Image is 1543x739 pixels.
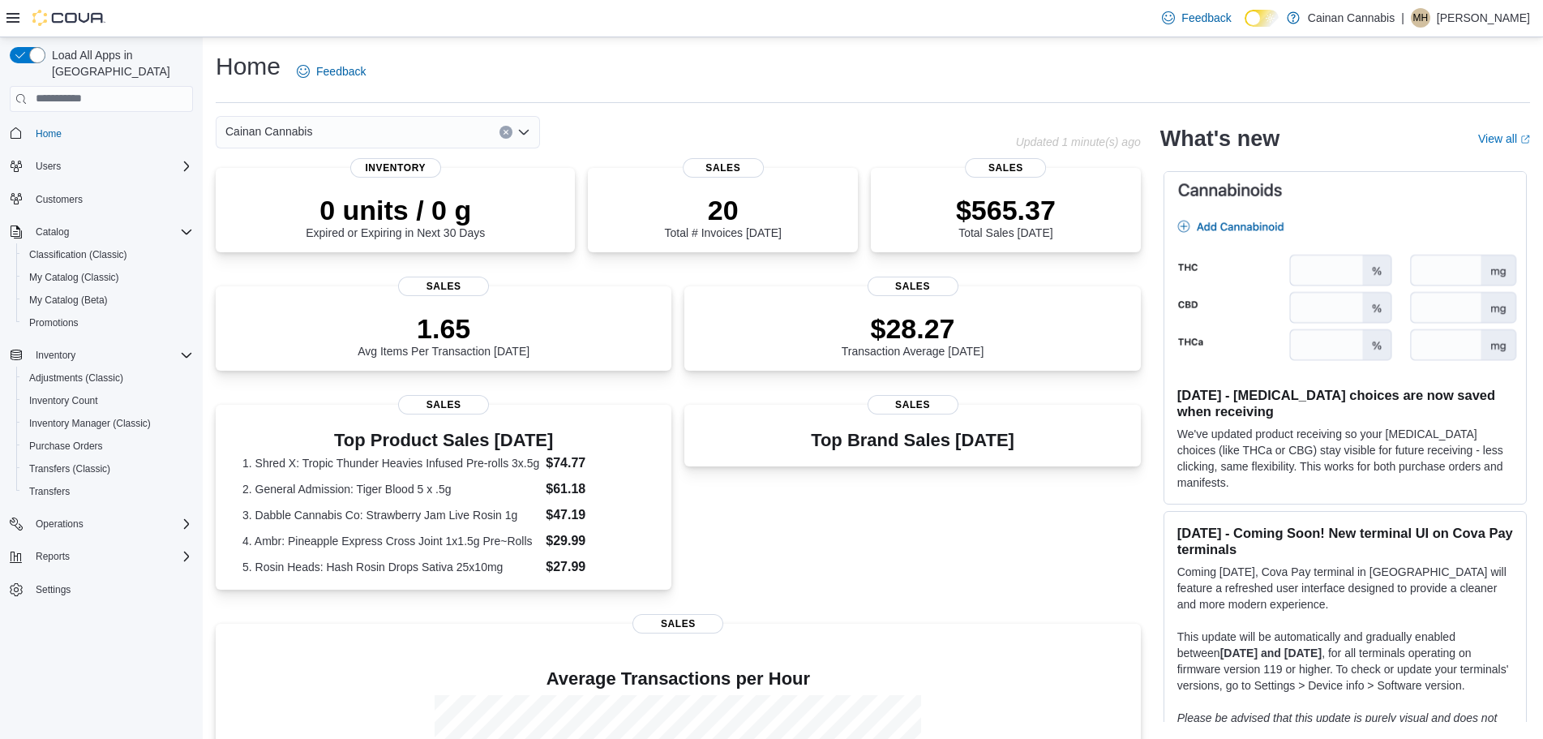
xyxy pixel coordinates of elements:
span: Home [29,123,193,144]
p: 20 [665,194,782,226]
span: Sales [683,158,764,178]
span: Catalog [29,222,193,242]
span: Sales [868,395,958,415]
p: Cainan Cannabis [1308,8,1395,28]
a: Inventory Count [23,391,105,410]
span: Home [36,127,62,140]
a: Customers [29,190,89,209]
span: Inventory Count [23,391,193,410]
a: View allExternal link [1478,132,1530,145]
span: Transfers (Classic) [29,462,110,475]
p: | [1401,8,1404,28]
span: Adjustments (Classic) [29,372,123,385]
button: Catalog [3,221,199,243]
h3: [DATE] - Coming Soon! New terminal UI on Cova Pay terminals [1177,525,1513,557]
h3: Top Product Sales [DATE] [242,431,645,450]
p: Updated 1 minute(s) ago [1016,135,1141,148]
a: Transfers (Classic) [23,459,117,479]
span: Reports [29,547,193,566]
dt: 2. General Admission: Tiger Blood 5 x .5g [242,481,539,497]
a: Promotions [23,313,85,333]
h4: Average Transactions per Hour [229,669,1128,689]
a: Adjustments (Classic) [23,368,130,388]
button: Reports [29,547,76,566]
dd: $61.18 [546,479,645,499]
button: Reports [3,545,199,568]
span: Purchase Orders [29,440,103,453]
button: Users [29,157,67,176]
button: Inventory Count [16,389,199,412]
button: Transfers (Classic) [16,458,199,480]
span: My Catalog (Beta) [29,294,108,307]
nav: Complex example [10,115,193,644]
h1: Home [216,50,281,83]
span: My Catalog (Classic) [29,271,119,284]
button: Inventory [29,346,82,365]
button: Adjustments (Classic) [16,367,199,389]
a: Transfers [23,482,76,501]
p: [PERSON_NAME] [1437,8,1530,28]
span: Inventory [36,349,75,362]
span: Sales [868,277,958,296]
dd: $27.99 [546,557,645,577]
button: Customers [3,187,199,211]
span: Settings [29,579,193,599]
button: Settings [3,578,199,601]
button: Operations [29,514,90,534]
h3: Top Brand Sales [DATE] [811,431,1014,450]
span: Operations [29,514,193,534]
span: MH [1413,8,1429,28]
span: Transfers [23,482,193,501]
span: Customers [29,189,193,209]
div: Avg Items Per Transaction [DATE] [358,312,529,358]
div: Total Sales [DATE] [956,194,1056,239]
button: Classification (Classic) [16,243,199,266]
div: Transaction Average [DATE] [842,312,984,358]
p: 1.65 [358,312,529,345]
dt: 4. Ambr: Pineapple Express Cross Joint 1x1.5g Pre~Rolls [242,533,539,549]
span: Sales [398,395,489,415]
span: Cainan Cannabis [225,122,312,141]
a: Home [29,124,68,144]
a: My Catalog (Classic) [23,268,126,287]
button: Purchase Orders [16,435,199,458]
span: Catalog [36,226,69,238]
button: Open list of options [517,126,530,139]
a: Settings [29,580,77,599]
span: Classification (Classic) [23,245,193,264]
button: My Catalog (Beta) [16,289,199,311]
span: Classification (Classic) [29,248,127,261]
span: Settings [36,583,71,596]
a: Purchase Orders [23,436,109,456]
span: Promotions [29,316,79,329]
a: Classification (Classic) [23,245,134,264]
a: My Catalog (Beta) [23,290,114,310]
span: My Catalog (Classic) [23,268,193,287]
span: Reports [36,550,70,563]
img: Cova [32,10,105,26]
span: Feedback [316,63,366,79]
div: Expired or Expiring in Next 30 Days [306,194,485,239]
span: Inventory Count [29,394,98,407]
h3: [DATE] - [MEDICAL_DATA] choices are now saved when receiving [1177,387,1513,419]
button: Clear input [499,126,512,139]
a: Inventory Manager (Classic) [23,414,157,433]
span: Transfers (Classic) [23,459,193,479]
span: Inventory [29,346,193,365]
strong: [DATE] and [DATE] [1220,647,1322,660]
span: Inventory Manager (Classic) [23,414,193,433]
span: Customers [36,193,83,206]
p: Coming [DATE], Cova Pay terminal in [GEOGRAPHIC_DATA] will feature a refreshed user interface des... [1177,564,1513,612]
span: Inventory Manager (Classic) [29,417,151,430]
p: This update will be automatically and gradually enabled between , for all terminals operating on ... [1177,629,1513,694]
dt: 3. Dabble Cannabis Co: Strawberry Jam Live Rosin 1g [242,507,539,523]
dd: $29.99 [546,531,645,551]
p: 0 units / 0 g [306,194,485,226]
div: Michelle Hodgson [1411,8,1430,28]
button: Users [3,155,199,178]
button: Catalog [29,222,75,242]
div: Total # Invoices [DATE] [665,194,782,239]
span: Sales [966,158,1047,178]
h2: What's new [1160,126,1279,152]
